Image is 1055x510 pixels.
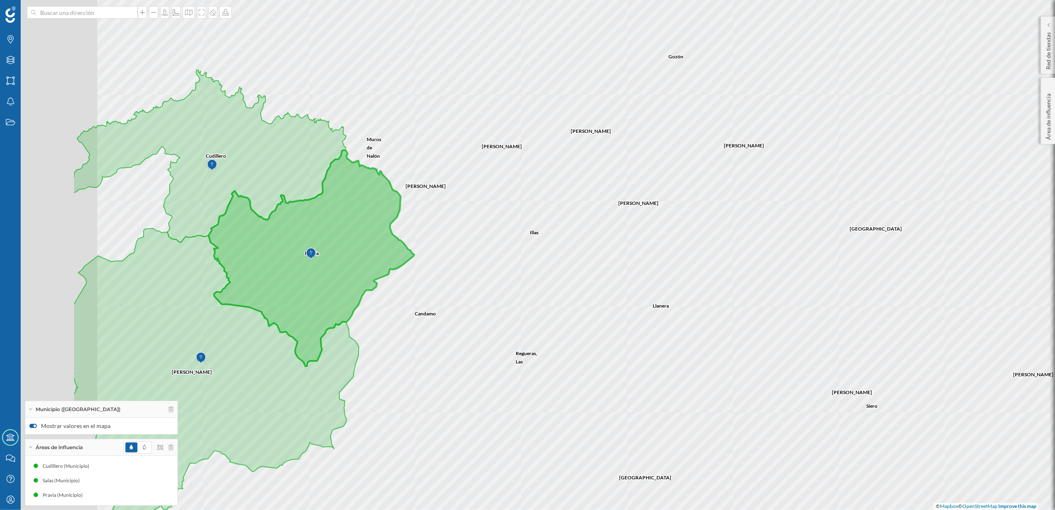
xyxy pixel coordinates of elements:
[195,350,206,366] img: Marker
[17,6,46,13] span: Soporte
[43,491,87,499] div: Pravia (Municipio)
[36,444,83,451] span: Áreas de influencia
[1044,90,1053,140] p: Área de influencia
[29,422,173,430] label: Mostrar valores en el mapa
[43,462,94,470] div: Cudillero (Municipio)
[207,157,217,173] img: Marker
[1044,29,1053,70] p: Red de tiendas
[940,503,958,509] a: Mapbox
[934,503,1038,510] div: © ©
[5,6,16,23] img: Geoblink Logo
[962,503,997,509] a: OpenStreetMap
[43,476,84,485] div: Salas (Municipio)
[998,503,1036,509] a: Improve this map
[305,245,316,262] img: Marker
[36,406,120,413] span: Municipio ([GEOGRAPHIC_DATA])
